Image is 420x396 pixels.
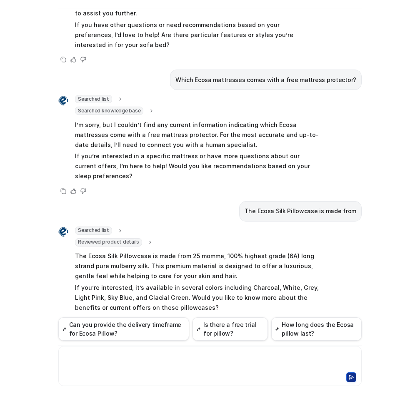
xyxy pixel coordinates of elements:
img: Widget [58,227,68,237]
p: If you’re interested in a specific mattress or have more questions about our current offers, I’m ... [75,151,319,181]
button: Is there a free trial for pillow? [192,317,268,341]
p: The Ecosa Silk Pillowcase is made from [245,206,356,216]
img: Widget [58,96,68,106]
p: I’m sorry, but I couldn’t find any current information indicating which Ecosa mattresses come wit... [75,120,319,150]
p: If you have other questions or need recommendations based on your preferences, I’d love to help! ... [75,20,319,50]
span: Reviewed product details [75,238,142,247]
button: How long does the Ecosa pillow last? [271,317,362,341]
span: Searched list [75,95,112,103]
p: If you’re interested, it’s available in several colors including Charcoal, White, Grey, Light Pin... [75,283,319,313]
p: The Ecosa Silk Pillowcase is made from 25 momme, 100% highest grade (6A) long strand pure mulberr... [75,251,319,281]
button: Can you provide the delivery timeframe for Ecosa Pillow? [58,317,189,341]
span: Searched knowledge base [75,107,143,115]
p: Which Ecosa mattresses comes with a free mattress protector? [175,75,356,85]
span: Searched list [75,227,112,235]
